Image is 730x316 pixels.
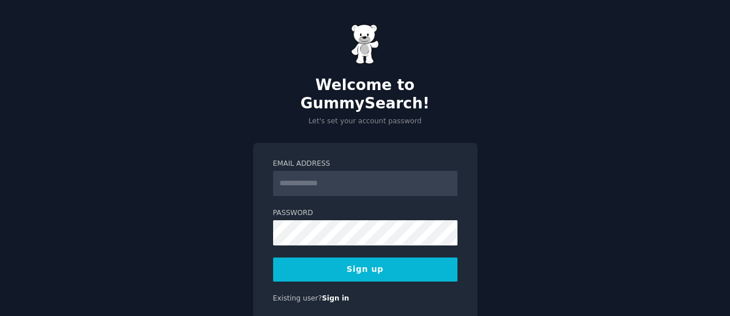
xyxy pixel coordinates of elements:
span: Existing user? [273,294,322,302]
button: Sign up [273,258,457,282]
p: Let's set your account password [253,116,478,127]
img: Gummy Bear [351,24,380,64]
label: Password [273,208,457,219]
a: Sign in [322,294,349,302]
label: Email Address [273,159,457,169]
h2: Welcome to GummySearch! [253,76,478,112]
